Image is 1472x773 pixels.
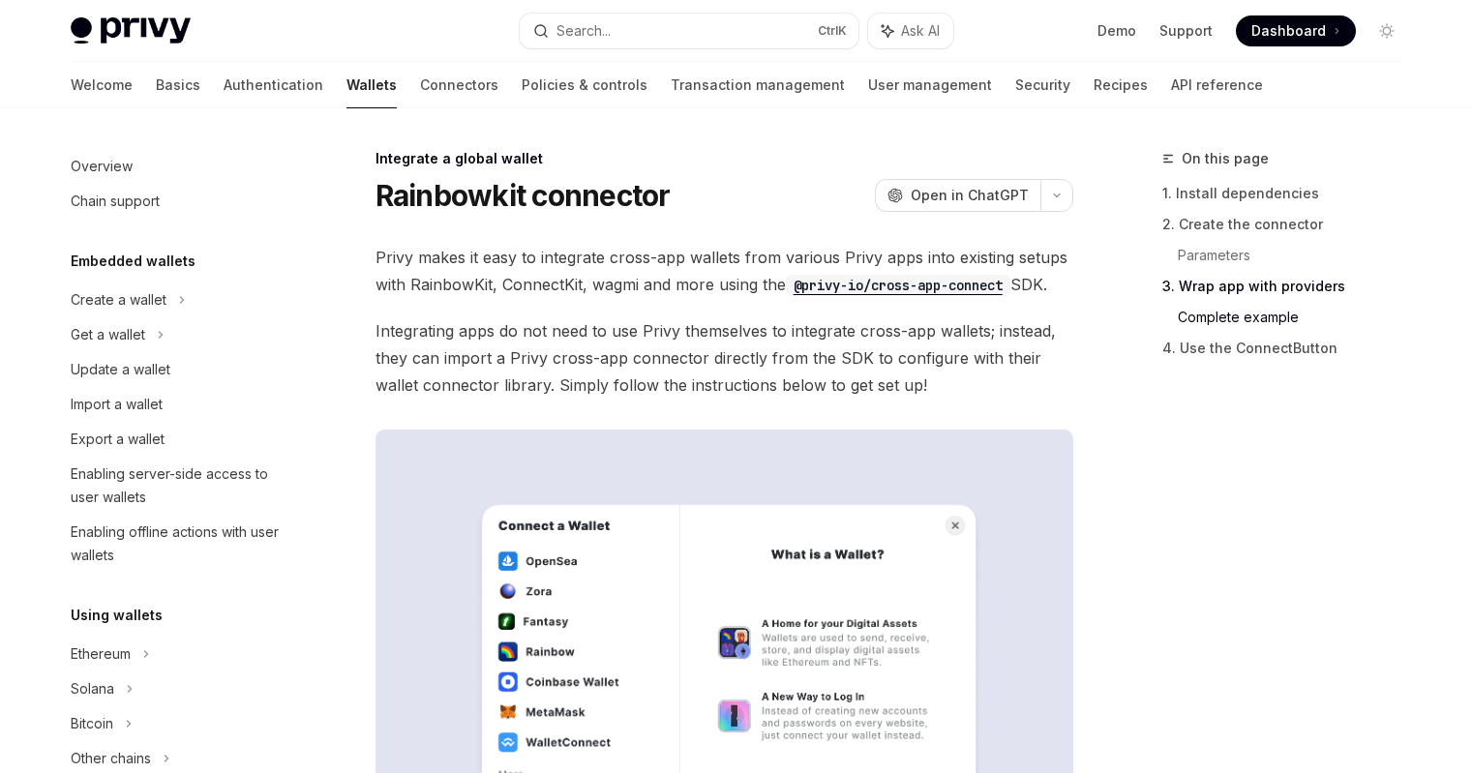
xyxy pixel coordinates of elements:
div: Enabling offline actions with user wallets [71,520,291,567]
a: Enabling server-side access to user wallets [55,457,303,515]
a: User management [868,62,992,108]
div: Integrate a global wallet [376,149,1073,168]
a: Parameters [1178,240,1418,271]
a: Import a wallet [55,387,303,422]
code: @privy-io/cross-app-connect [786,275,1010,296]
span: Dashboard [1251,21,1326,41]
a: Basics [156,62,200,108]
div: Solana [71,677,114,700]
div: Search... [556,19,611,43]
a: 2. Create the connector [1162,209,1418,240]
a: Policies & controls [522,62,647,108]
a: Support [1159,21,1213,41]
div: Bitcoin [71,712,113,735]
a: Overview [55,149,303,184]
div: Other chains [71,747,151,770]
span: Integrating apps do not need to use Privy themselves to integrate cross-app wallets; instead, the... [376,317,1073,399]
a: Welcome [71,62,133,108]
div: Import a wallet [71,393,163,416]
a: Chain support [55,184,303,219]
span: Ask AI [901,21,940,41]
a: Export a wallet [55,422,303,457]
a: Complete example [1178,302,1418,333]
h1: Rainbowkit connector [376,178,671,213]
a: Transaction management [671,62,845,108]
span: On this page [1182,147,1269,170]
div: Create a wallet [71,288,166,312]
a: @privy-io/cross-app-connect [786,275,1010,294]
a: API reference [1171,62,1263,108]
a: 4. Use the ConnectButton [1162,333,1418,364]
a: Update a wallet [55,352,303,387]
span: Privy makes it easy to integrate cross-app wallets from various Privy apps into existing setups w... [376,244,1073,298]
button: Toggle dark mode [1371,15,1402,46]
div: Enabling server-side access to user wallets [71,462,291,509]
div: Export a wallet [71,428,165,451]
a: Enabling offline actions with user wallets [55,515,303,573]
a: 1. Install dependencies [1162,178,1418,209]
div: Ethereum [71,642,131,666]
a: 3. Wrap app with providers [1162,271,1418,302]
a: Authentication [224,62,323,108]
a: Dashboard [1236,15,1356,46]
div: Update a wallet [71,358,170,381]
img: light logo [71,17,191,45]
span: Ctrl K [818,23,847,39]
a: Wallets [346,62,397,108]
div: Chain support [71,190,160,213]
a: Recipes [1094,62,1148,108]
a: Security [1015,62,1070,108]
h5: Using wallets [71,604,163,627]
div: Get a wallet [71,323,145,346]
a: Demo [1097,21,1136,41]
a: Connectors [420,62,498,108]
button: Search...CtrlK [520,14,858,48]
button: Open in ChatGPT [875,179,1040,212]
span: Open in ChatGPT [911,186,1029,205]
div: Overview [71,155,133,178]
h5: Embedded wallets [71,250,195,273]
button: Ask AI [868,14,953,48]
